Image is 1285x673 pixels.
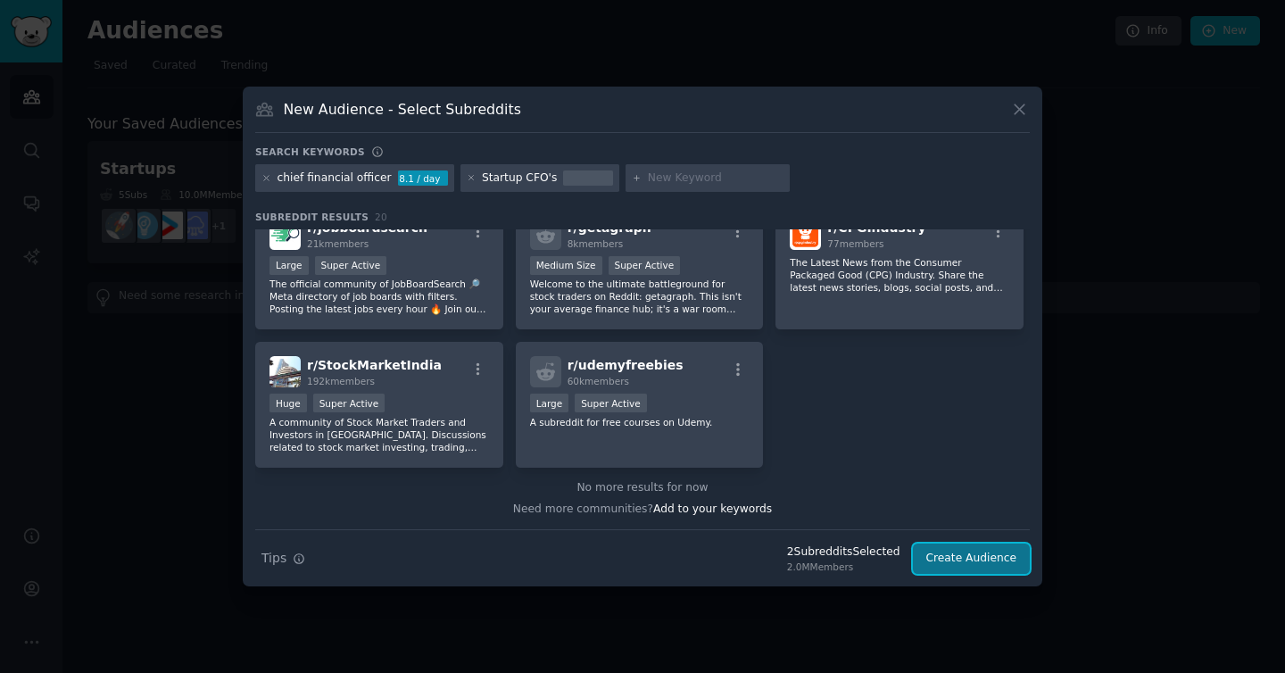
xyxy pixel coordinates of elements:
div: Large [269,256,309,275]
p: Welcome to the ultimate battleground for stock traders on Reddit: getagraph. This isn't your aver... [530,278,750,315]
div: 2 Subreddit s Selected [787,544,900,561]
div: Medium Size [530,256,602,275]
h3: New Audience - Select Subreddits [284,100,521,119]
button: Tips [255,543,311,574]
div: Startup CFO's [482,170,557,187]
div: Super Active [609,256,681,275]
input: New Keyword [648,170,783,187]
div: Need more communities? [255,495,1030,518]
span: 77 members [827,238,883,249]
span: 20 [375,212,387,222]
span: 60k members [568,376,629,386]
span: 8k members [568,238,624,249]
div: 2.0M Members [787,561,900,573]
span: Add to your keywords [653,503,772,515]
div: No more results for now [255,480,1030,496]
img: CPGIndustry [790,219,821,250]
div: Super Active [315,256,387,275]
p: The Latest News from the Consumer Packaged Good (CPG) Industry. Share the latest news stories, bl... [790,256,1009,294]
span: r/ StockMarketIndia [307,358,442,372]
img: StockMarketIndia [269,356,301,387]
div: Huge [269,394,307,412]
span: 192k members [307,376,375,386]
span: Tips [261,549,286,568]
p: The official community of JobBoardSearch 🔎 Meta directory of job boards with filters. Posting the... [269,278,489,315]
button: Create Audience [913,544,1031,574]
span: Subreddit Results [255,211,369,223]
div: Large [530,394,569,412]
div: 8.1 / day [398,170,448,187]
span: r/ udemyfreebies [568,358,684,372]
p: A community of Stock Market Traders and Investors in [GEOGRAPHIC_DATA]. Discussions related to st... [269,416,489,453]
p: A subreddit for free courses on Udemy. [530,416,750,428]
h3: Search keywords [255,145,365,158]
div: chief financial officer [278,170,392,187]
div: Super Active [575,394,647,412]
div: Super Active [313,394,385,412]
span: 21k members [307,238,369,249]
img: jobboardsearch [269,219,301,250]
